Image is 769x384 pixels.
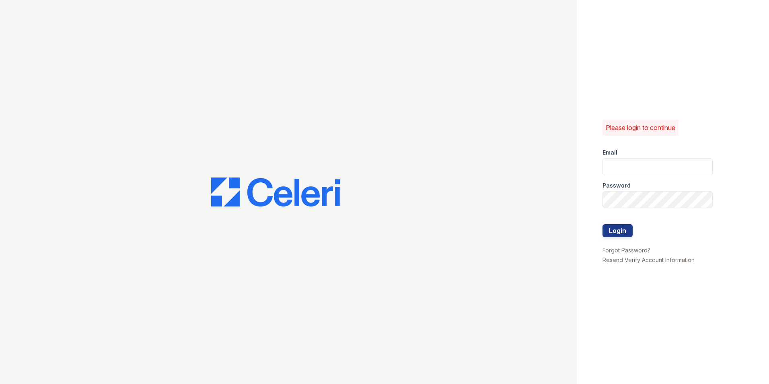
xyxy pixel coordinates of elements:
a: Forgot Password? [602,247,650,254]
label: Email [602,149,617,157]
button: Login [602,224,633,237]
img: CE_Logo_Blue-a8612792a0a2168367f1c8372b55b34899dd931a85d93a1a3d3e32e68fde9ad4.png [211,178,340,206]
label: Password [602,182,631,190]
a: Resend Verify Account Information [602,256,695,263]
p: Please login to continue [606,123,675,132]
